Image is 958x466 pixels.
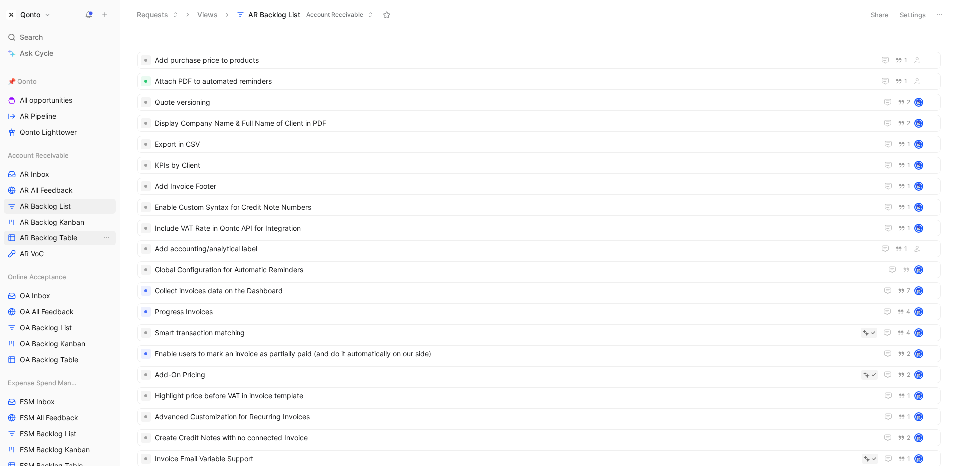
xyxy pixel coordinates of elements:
[155,285,874,297] span: Collect invoices data on the Dashboard
[896,160,912,171] button: 1
[915,413,922,420] img: avatar
[907,120,910,126] span: 2
[8,76,37,86] span: 📌 Qonto
[20,249,44,259] span: AR VoC
[866,8,893,22] button: Share
[20,445,90,455] span: ESM Backlog Kanban
[155,180,874,192] span: Add Invoice Footer
[907,351,910,357] span: 2
[155,54,871,66] span: Add purchase price to products
[155,390,874,402] span: Highlight price before VAT in invoice template
[20,233,77,243] span: AR Backlog Table
[907,435,910,441] span: 2
[915,99,922,106] img: avatar
[907,288,910,294] span: 7
[137,115,941,132] a: Display Company Name & Full Name of Client in PDF2avatar
[915,183,922,190] img: avatar
[155,243,871,255] span: Add accounting/analytical label
[20,397,55,407] span: ESM Inbox
[137,408,941,425] a: Advanced Customization for Recurring Invoices1avatar
[155,138,874,150] span: Export in CSV
[915,162,922,169] img: avatar
[896,369,912,380] button: 2
[915,371,922,378] img: avatar
[20,169,49,179] span: AR Inbox
[4,288,116,303] a: OA Inbox
[895,327,912,338] button: 4
[907,456,910,462] span: 1
[20,217,84,227] span: AR Backlog Kanban
[20,10,40,19] h1: Qonto
[155,159,874,171] span: KPIs by Client
[4,167,116,182] a: AR Inbox
[8,272,66,282] span: Online Acceptance
[896,202,912,213] button: 1
[896,432,912,443] button: 2
[907,225,910,231] span: 1
[137,94,941,111] a: Quote versioning2avatar
[137,282,941,299] a: Collect invoices data on the Dashboard7avatar
[20,339,85,349] span: OA Backlog Kanban
[896,453,912,464] button: 1
[155,432,874,444] span: Create Credit Notes with no connected Invoice
[155,306,873,318] span: Progress Invoices
[896,285,912,296] button: 7
[20,31,43,43] span: Search
[4,74,116,140] div: 📌 QontoAll opportunitiesAR PipelineQonto Lighttower
[4,46,116,61] a: Ask Cycle
[137,240,941,257] a: Add accounting/analytical label1
[4,246,116,261] a: AR VoC
[896,118,912,129] button: 2
[4,269,116,367] div: Online AcceptanceOA InboxOA All FeedbackOA Backlog ListOA Backlog KanbanOA Backlog Table
[915,392,922,399] img: avatar
[193,7,222,22] button: Views
[248,10,300,20] span: AR Backlog List
[4,394,116,409] a: ESM Inbox
[895,8,930,22] button: Settings
[907,141,910,147] span: 1
[155,222,874,234] span: Include VAT Rate in Qonto API for Integration
[904,78,907,84] span: 1
[20,111,56,121] span: AR Pipeline
[4,269,116,284] div: Online Acceptance
[155,411,874,423] span: Advanced Customization for Recurring Invoices
[20,95,72,105] span: All opportunities
[137,345,941,362] a: Enable users to mark an invoice as partially paid (and do it automatically on our side)2avatar
[896,139,912,150] button: 1
[155,96,874,108] span: Quote versioning
[907,162,910,168] span: 1
[20,127,77,137] span: Qonto Lighttower
[4,215,116,230] a: AR Backlog Kanban
[907,414,910,420] span: 1
[896,223,912,233] button: 1
[20,291,50,301] span: OA Inbox
[4,93,116,108] a: All opportunities
[155,453,858,465] span: Invoice Email Variable Support
[915,225,922,232] img: avatar
[306,10,363,20] span: Account Receivable
[20,185,73,195] span: AR All Feedback
[893,76,909,87] button: 1
[907,372,910,378] span: 2
[137,73,941,90] a: Attach PDF to automated reminders1
[155,201,874,213] span: Enable Custom Syntax for Credit Note Numbers
[896,97,912,108] button: 2
[20,355,78,365] span: OA Backlog Table
[4,375,116,390] div: Expense Spend Management
[915,434,922,441] img: avatar
[137,199,941,216] a: Enable Custom Syntax for Credit Note Numbers1avatar
[137,157,941,174] a: KPIs by Client1avatar
[896,181,912,192] button: 1
[137,178,941,195] a: Add Invoice Footer1avatar
[904,57,907,63] span: 1
[906,330,910,336] span: 4
[915,287,922,294] img: avatar
[915,204,922,211] img: avatar
[4,125,116,140] a: Qonto Lighttower
[904,246,907,252] span: 1
[155,327,857,339] span: Smart transaction matching
[20,323,72,333] span: OA Backlog List
[155,348,874,360] span: Enable users to mark an invoice as partially paid (and do it automatically on our side)
[893,55,909,66] button: 1
[893,243,909,254] button: 1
